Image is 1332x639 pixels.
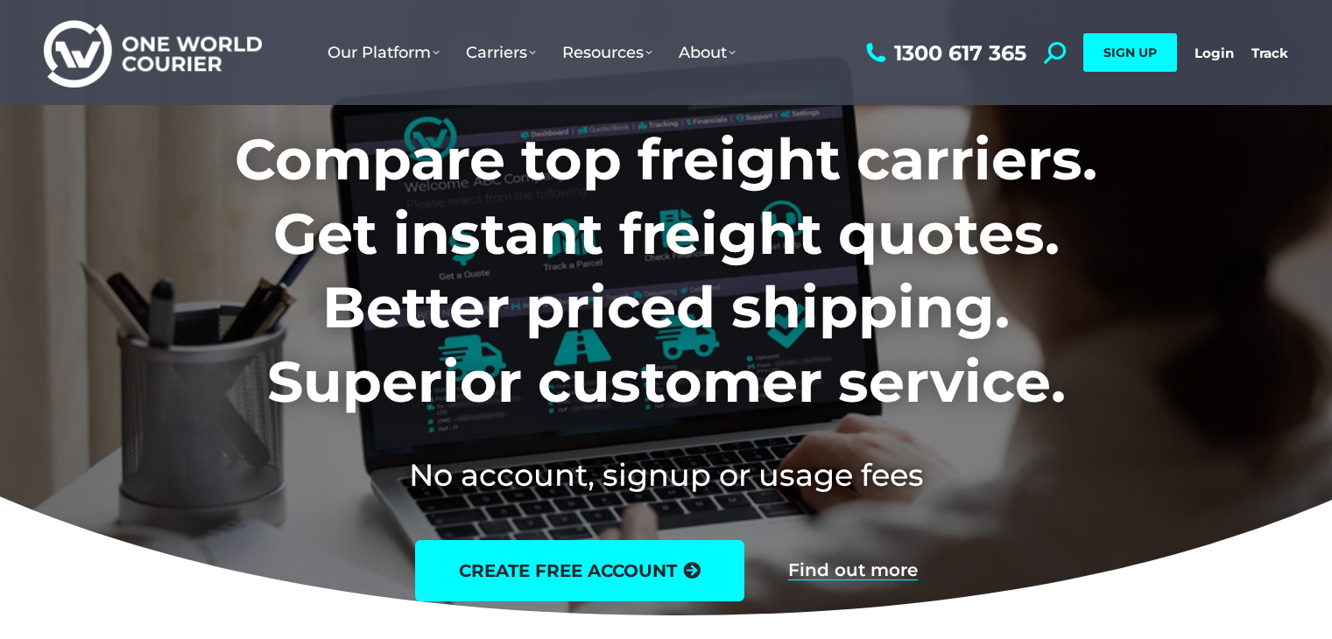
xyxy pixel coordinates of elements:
[119,123,1213,418] h1: Compare top freight carriers. Get instant freight quotes. Better priced shipping. Superior custom...
[562,43,652,62] span: Resources
[1083,33,1177,72] a: SIGN UP
[549,25,666,80] a: Resources
[119,453,1213,496] h2: No account, signup or usage fees
[415,540,744,601] a: create free account
[1103,45,1157,60] span: SIGN UP
[1251,45,1288,61] a: Track
[44,18,262,88] img: One World Courier
[862,42,1026,64] a: 1300 617 365
[788,561,918,580] a: Find out more
[1195,45,1234,61] a: Login
[666,25,749,80] a: About
[453,25,549,80] a: Carriers
[328,43,440,62] span: Our Platform
[466,43,536,62] span: Carriers
[679,43,736,62] span: About
[314,25,453,80] a: Our Platform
